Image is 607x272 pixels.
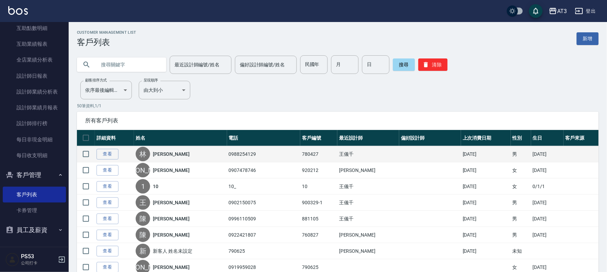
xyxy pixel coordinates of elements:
th: 性別 [511,130,531,146]
th: 電話 [227,130,301,146]
h2: Customer Management List [77,30,136,35]
a: 查看 [97,230,119,240]
td: [DATE] [461,227,511,243]
button: 搜尋 [393,58,415,71]
a: 每日非現金明細 [3,132,66,148]
a: 查看 [97,197,119,208]
td: [DATE] [461,195,511,211]
div: 由大到小 [139,81,190,99]
img: Logo [8,6,28,15]
td: 未知 [511,243,531,259]
button: save [529,4,543,18]
td: 881105 [300,211,337,227]
div: 1 [136,179,150,194]
a: 互助點數明細 [3,20,66,36]
a: 設計師業績分析表 [3,84,66,100]
span: 所有客戶列表 [85,117,591,124]
a: 查看 [97,246,119,257]
th: 生日 [531,130,564,146]
div: 王 [136,195,150,210]
a: [PERSON_NAME] [153,231,189,238]
p: 公司打卡 [21,260,56,266]
td: 780427 [300,146,337,162]
td: [DATE] [461,243,511,259]
a: 設計師業績月報表 [3,100,66,116]
button: AT3 [546,4,570,18]
div: 依序最後編輯時間 [80,81,132,99]
td: 王儀千 [337,211,399,227]
td: [DATE] [531,211,564,227]
div: 陳 [136,228,150,242]
td: 男 [511,195,531,211]
td: 王儀千 [337,146,399,162]
a: 卡券管理 [3,203,66,218]
td: [DATE] [531,162,564,178]
div: [PERSON_NAME] [136,163,150,177]
th: 客戶來源 [564,130,599,146]
td: 王儀千 [337,195,399,211]
td: [DATE] [461,162,511,178]
td: 760827 [300,227,337,243]
td: [PERSON_NAME] [337,243,399,259]
td: [DATE] [461,146,511,162]
a: [PERSON_NAME] [153,264,189,271]
td: 0996110509 [227,211,301,227]
td: 10_ [227,178,301,195]
td: 0/1/1 [531,178,564,195]
td: [DATE] [531,195,564,211]
td: 男 [511,146,531,162]
a: 查看 [97,165,119,176]
td: [DATE] [461,211,511,227]
a: [PERSON_NAME] [153,167,189,174]
a: [PERSON_NAME] [153,215,189,222]
td: 0902150075 [227,195,301,211]
img: Person [5,253,19,266]
td: 0922421807 [227,227,301,243]
th: 上次消費日期 [461,130,511,146]
button: 登出 [572,5,599,18]
td: [PERSON_NAME] [337,162,399,178]
button: 清除 [418,58,448,71]
h5: PS53 [21,253,56,260]
td: [DATE] [531,227,564,243]
h3: 客戶列表 [77,37,136,47]
label: 顧客排序方式 [85,78,107,83]
td: 王儀千 [337,178,399,195]
a: 查看 [97,181,119,192]
a: [PERSON_NAME] [153,199,189,206]
th: 偏好設計師 [399,130,461,146]
a: [PERSON_NAME] [153,151,189,157]
a: 設計師日報表 [3,68,66,84]
p: 50 筆資料, 1 / 1 [77,103,599,109]
label: 呈現順序 [144,78,158,83]
th: 客戶編號 [300,130,337,146]
a: 新客人 姓名未設定 [153,248,192,254]
td: 男 [511,211,531,227]
td: 0988254129 [227,146,301,162]
td: 920212 [300,162,337,178]
div: 陳 [136,211,150,226]
a: 新增 [577,32,599,45]
td: 790625 [227,243,301,259]
td: 女 [511,178,531,195]
th: 姓名 [134,130,227,146]
a: 每日收支明細 [3,148,66,163]
td: 0907478746 [227,162,301,178]
th: 詳細資料 [95,130,134,146]
td: 900329-1 [300,195,337,211]
td: 男 [511,227,531,243]
div: AT3 [557,7,567,15]
td: 10 [300,178,337,195]
a: 全店業績分析表 [3,52,66,68]
td: 女 [511,162,531,178]
a: 10 [153,183,158,190]
button: 員工及薪資 [3,221,66,239]
div: 新 [136,244,150,258]
button: 客戶管理 [3,166,66,184]
input: 搜尋關鍵字 [96,55,161,74]
a: 客戶列表 [3,187,66,203]
a: 互助業績報表 [3,36,66,52]
th: 最近設計師 [337,130,399,146]
td: [PERSON_NAME] [337,227,399,243]
a: 查看 [97,214,119,224]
